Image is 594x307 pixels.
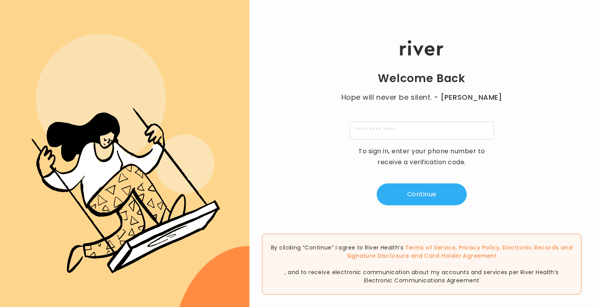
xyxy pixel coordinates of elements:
a: Electronic Records and Signature Disclosure [347,244,572,260]
a: Privacy Policy [459,244,499,251]
span: , , and [270,244,573,268]
span: - [PERSON_NAME] [434,92,502,103]
span: , and to receive electronic communication about my accounts and services per River Health’s Elect... [285,268,558,284]
h1: Welcome Back [378,72,466,86]
button: Continue [377,183,467,205]
a: Card Holder Agreement [424,252,497,260]
a: Terms of Service [405,244,456,251]
div: By clicking “Continue” I agree to River Health’s [262,234,581,294]
p: Hope will never be silent. [334,92,510,103]
p: To sign in, enter your phone number to receive a verification code. [353,146,490,168]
